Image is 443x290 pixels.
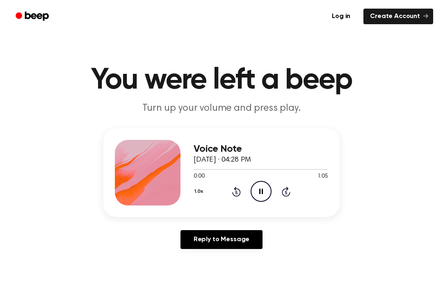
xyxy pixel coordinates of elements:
a: Reply to Message [180,230,263,249]
h1: You were left a beep [11,66,432,95]
button: 1.0x [194,185,206,199]
span: 0:00 [194,172,204,181]
span: 1:05 [317,172,328,181]
a: Create Account [363,9,433,24]
a: Beep [10,9,56,25]
h3: Voice Note [194,144,328,155]
a: Log in [324,7,359,26]
span: [DATE] · 04:28 PM [194,156,251,164]
p: Turn up your volume and press play. [64,102,379,115]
